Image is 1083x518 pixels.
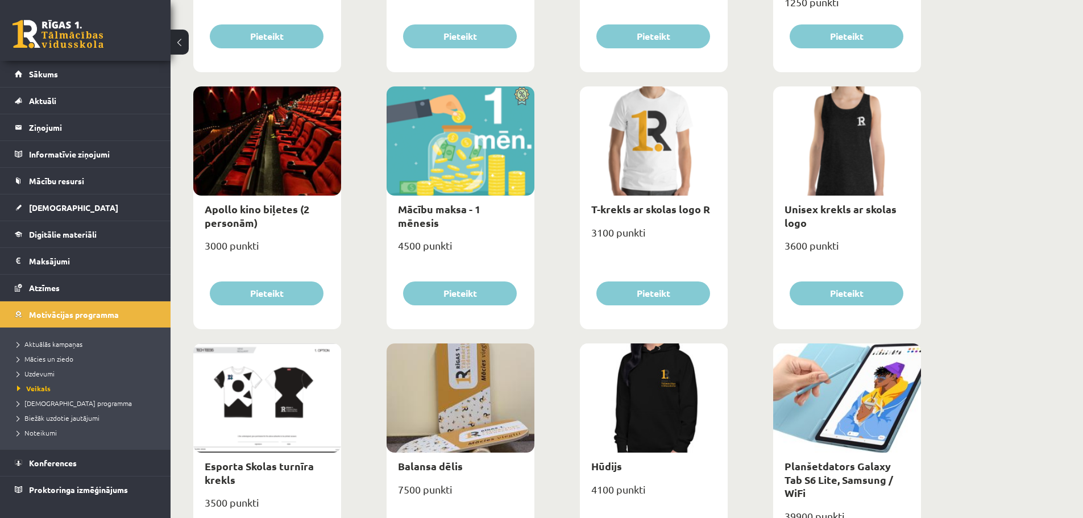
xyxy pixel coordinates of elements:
a: Unisex krekls ar skolas logo [785,202,897,229]
a: Balansa dēlis [398,459,463,473]
div: 3600 punkti [773,236,921,264]
button: Pieteikt [790,281,903,305]
button: Pieteikt [596,281,710,305]
a: Konferences [15,450,156,476]
a: Veikals [17,383,159,393]
span: Digitālie materiāli [29,229,97,239]
span: Atzīmes [29,283,60,293]
a: Aktuālās kampaņas [17,339,159,349]
span: Motivācijas programma [29,309,119,320]
a: [DEMOGRAPHIC_DATA] programma [17,398,159,408]
a: Atzīmes [15,275,156,301]
a: Uzdevumi [17,368,159,379]
span: Mācību resursi [29,176,84,186]
a: Planšetdators Galaxy Tab S6 Lite, Samsung / WiFi [785,459,893,499]
button: Pieteikt [403,281,517,305]
span: [DEMOGRAPHIC_DATA] [29,202,118,213]
span: Sākums [29,69,58,79]
div: 7500 punkti [387,480,534,508]
span: Noteikumi [17,428,57,437]
span: Proktoringa izmēģinājums [29,484,128,495]
div: 3100 punkti [580,223,728,251]
a: Mācību resursi [15,168,156,194]
button: Pieteikt [210,281,323,305]
a: Digitālie materiāli [15,221,156,247]
a: Aktuāli [15,88,156,114]
a: Informatīvie ziņojumi [15,141,156,167]
a: T-krekls ar skolas logo R [591,202,710,216]
span: Konferences [29,458,77,468]
button: Pieteikt [790,24,903,48]
a: Sākums [15,61,156,87]
button: Pieteikt [403,24,517,48]
img: Atlaide [509,86,534,106]
a: Esporta Skolas turnīra krekls [205,459,314,486]
button: Pieteikt [210,24,323,48]
a: Apollo kino biļetes (2 personām) [205,202,309,229]
span: Mācies un ziedo [17,354,73,363]
div: 4500 punkti [387,236,534,264]
legend: Informatīvie ziņojumi [29,141,156,167]
a: Motivācijas programma [15,301,156,328]
a: Rīgas 1. Tālmācības vidusskola [13,20,103,48]
span: Aktuāli [29,96,56,106]
a: Mācību maksa - 1 mēnesis [398,202,480,229]
a: Proktoringa izmēģinājums [15,476,156,503]
a: Biežāk uzdotie jautājumi [17,413,159,423]
span: Uzdevumi [17,369,55,378]
a: [DEMOGRAPHIC_DATA] [15,194,156,221]
a: Maksājumi [15,248,156,274]
button: Pieteikt [596,24,710,48]
span: Veikals [17,384,51,393]
span: [DEMOGRAPHIC_DATA] programma [17,399,132,408]
legend: Ziņojumi [29,114,156,140]
a: Hūdijs [591,459,622,473]
div: 3000 punkti [193,236,341,264]
a: Noteikumi [17,428,159,438]
span: Biežāk uzdotie jautājumi [17,413,99,422]
div: 4100 punkti [580,480,728,508]
legend: Maksājumi [29,248,156,274]
span: Aktuālās kampaņas [17,339,82,349]
a: Mācies un ziedo [17,354,159,364]
a: Ziņojumi [15,114,156,140]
